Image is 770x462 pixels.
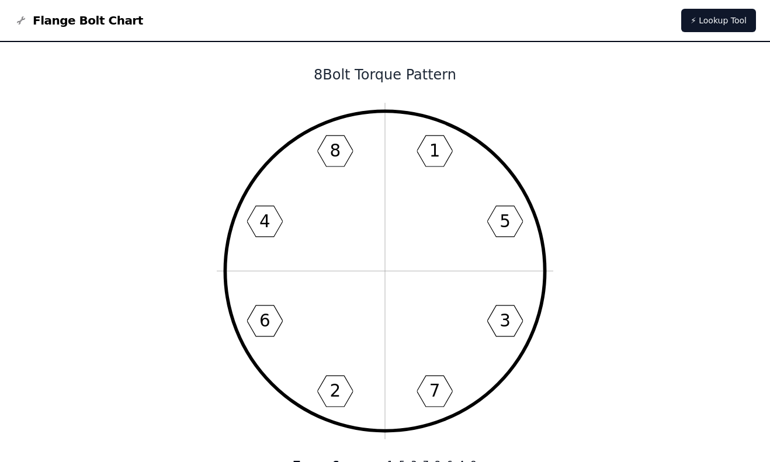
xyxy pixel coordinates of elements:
[500,211,511,231] text: 5
[429,141,441,161] text: 1
[329,141,341,161] text: 8
[14,13,28,27] img: Flange Bolt Chart Logo
[71,65,699,84] h1: 8 Bolt Torque Pattern
[14,12,143,29] a: Flange Bolt Chart LogoFlange Bolt Chart
[33,12,143,29] span: Flange Bolt Chart
[329,381,341,401] text: 2
[259,311,270,331] text: 6
[500,311,511,331] text: 3
[681,9,756,32] a: ⚡ Lookup Tool
[429,381,441,401] text: 7
[259,211,270,231] text: 4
